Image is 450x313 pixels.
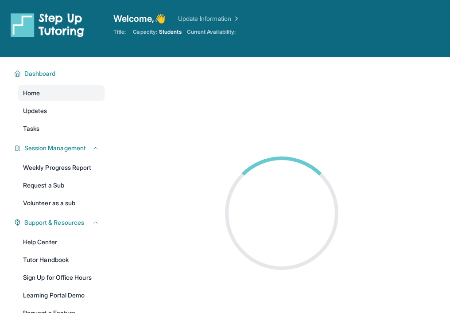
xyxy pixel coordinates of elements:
[113,28,126,35] span: Title:
[18,287,105,303] a: Learning Portal Demo
[113,12,166,25] span: Welcome, 👋
[23,89,40,98] span: Home
[18,234,105,250] a: Help Center
[24,218,84,227] span: Support & Resources
[24,144,86,153] span: Session Management
[21,69,99,78] button: Dashboard
[18,121,105,137] a: Tasks
[24,69,56,78] span: Dashboard
[18,270,105,286] a: Sign Up for Office Hours
[18,177,105,193] a: Request a Sub
[187,28,236,35] span: Current Availability:
[159,28,182,35] span: Students
[231,14,240,23] img: Chevron Right
[21,218,99,227] button: Support & Resources
[23,106,47,115] span: Updates
[23,124,39,133] span: Tasks
[18,160,105,176] a: Weekly Progress Report
[18,103,105,119] a: Updates
[18,85,105,101] a: Home
[21,144,99,153] button: Session Management
[18,252,105,268] a: Tutor Handbook
[11,12,84,37] img: logo
[178,14,240,23] a: Update Information
[18,195,105,211] a: Volunteer as a sub
[133,28,157,35] span: Capacity:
